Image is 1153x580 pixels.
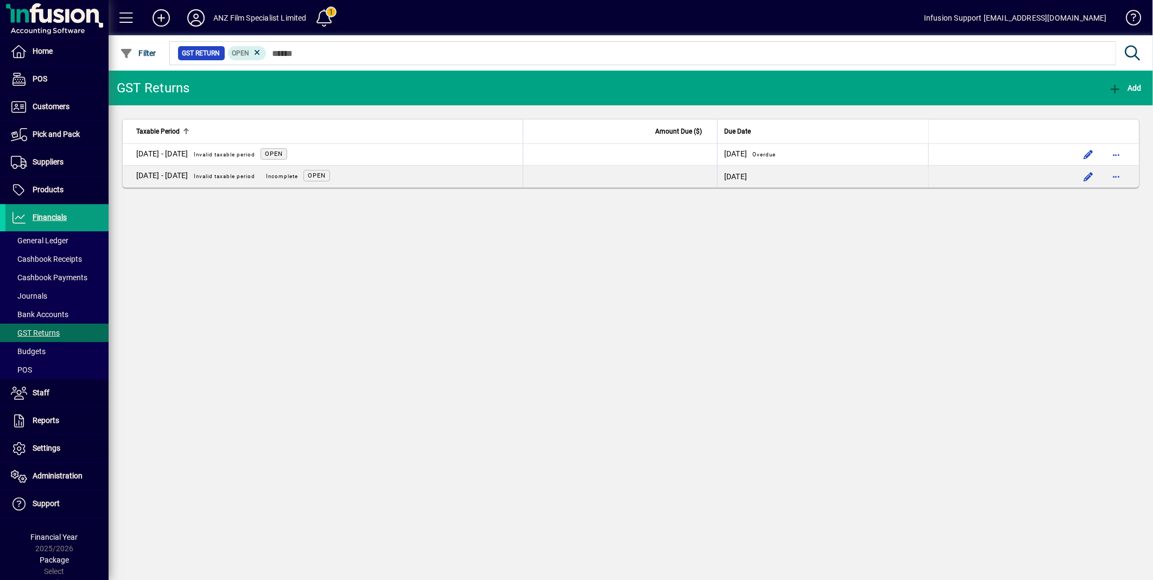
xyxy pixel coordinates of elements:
span: Bank Accounts [11,310,68,319]
span: Add [1109,84,1142,92]
div: GST Returns [117,79,190,97]
span: GST Returns [11,329,60,337]
td: [DATE] [717,166,928,187]
span: GST Return [182,48,220,59]
button: Profile [179,8,213,28]
a: Staff [5,380,109,407]
span: Amount Due ($) [655,125,702,137]
mat-chip: Status: Open [228,46,267,60]
a: Cashbook Payments [5,268,109,287]
div: Taxable Period [136,125,516,137]
span: Pick and Pack [33,130,80,138]
span: Cashbook Payments [11,273,87,282]
span: General Ledger [11,236,68,245]
button: Edit [1080,146,1097,163]
span: Financial Year [31,533,78,541]
span: Incomplete [266,173,298,179]
span: POS [11,365,32,374]
span: Reports [33,416,59,425]
span: Suppliers [33,157,64,166]
div: 01/01/2025 - 30/06/2025 [136,148,261,162]
a: Bank Accounts [5,305,109,324]
span: Taxable Period [136,125,180,137]
button: Filter [117,43,159,63]
a: Support [5,490,109,518]
a: Cashbook Receipts [5,250,109,268]
div: Due Date [724,125,922,137]
a: Home [5,38,109,65]
div: Infusion Support [EMAIL_ADDRESS][DOMAIN_NAME] [924,9,1107,27]
button: Add [1106,78,1144,98]
span: Invalid taxable period [194,152,255,157]
span: Staff [33,388,49,397]
span: Settings [33,444,60,452]
a: Products [5,176,109,204]
span: Cashbook Receipts [11,255,82,263]
span: Open [232,49,250,57]
div: 01/07/2025 - 31/12/2025 [136,169,303,184]
button: Edit [1080,168,1097,185]
span: Customers [33,102,69,111]
button: More options [1108,168,1125,185]
span: Products [33,185,64,194]
span: Package [40,556,69,564]
a: POS [5,361,109,379]
span: Due Date [724,125,751,137]
span: Open [308,172,326,179]
span: Invalid taxable period [194,173,255,179]
a: Pick and Pack [5,121,109,148]
a: Suppliers [5,149,109,176]
a: Reports [5,407,109,434]
button: More options [1108,146,1125,163]
div: Amount Due ($) [530,125,712,137]
span: Financials [33,213,67,222]
a: GST Returns [5,324,109,342]
a: Knowledge Base [1118,2,1139,37]
span: Journals [11,292,47,300]
span: POS [33,74,47,83]
a: POS [5,66,109,93]
a: Budgets [5,342,109,361]
span: Open [265,150,283,157]
a: Settings [5,435,109,462]
button: Add [144,8,179,28]
div: ANZ Film Specialist Limited [213,9,307,27]
span: Support [33,499,60,508]
span: Administration [33,471,83,480]
span: Budgets [11,347,46,356]
span: Filter [120,49,156,58]
span: Overdue [752,152,776,157]
td: [DATE] [717,144,928,166]
a: Customers [5,93,109,121]
a: Journals [5,287,109,305]
a: General Ledger [5,231,109,250]
a: Administration [5,463,109,490]
span: Home [33,47,53,55]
